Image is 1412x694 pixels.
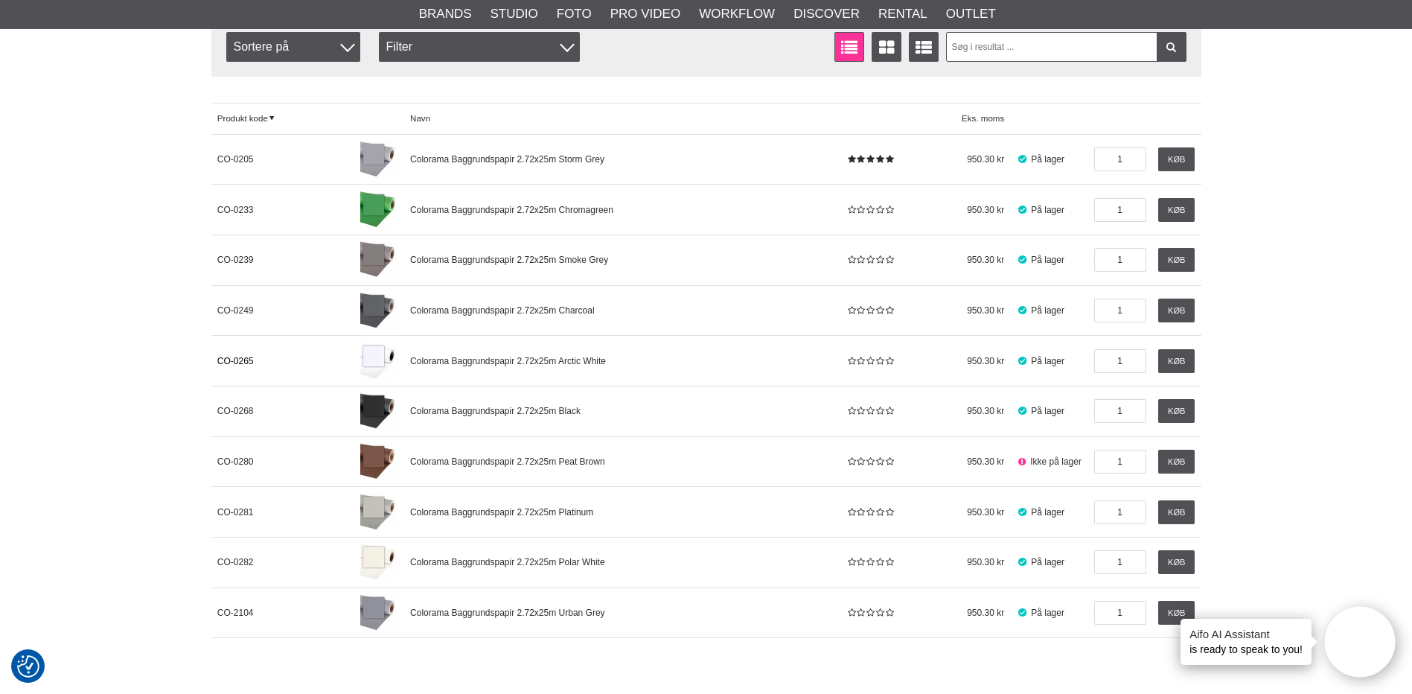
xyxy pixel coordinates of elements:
a: Colorama Baggrundspapir 2.72x25m Platinum [404,487,840,538]
a: Colorama Baggrundspapir 2.72x25m Black [354,386,404,437]
div: Kundebedømmelse: 5.00 [846,153,893,166]
span: CO-0205 [217,154,254,165]
span: CO-2104 [217,608,254,618]
button: Samtykkepræferencer [17,653,39,680]
a: CO-0280 [211,436,355,487]
i: På lager [1017,154,1029,165]
a: Køb [1158,450,1195,474]
div: is ready to speak to you! [1181,619,1312,665]
a: Navn [404,104,840,134]
i: På lager [1017,507,1029,518]
img: Colorama Baggrundspapir 2.72x25m Charcoal [360,292,397,329]
span: Colorama Baggrundspapir 2.72x25m Peat Brown [410,456,604,467]
div: Kundebedømmelse: 0 [846,555,893,569]
a: Pro Video [610,4,680,24]
div: Kundebedømmelse: 0 [846,404,893,418]
span: På lager [1011,134,1088,185]
a: Workflow [699,4,775,24]
a: Colorama Baggrundspapir 2.72x25m Charcoal [404,285,840,336]
span: 950.30 [899,185,1010,235]
a: Colorama Baggrundspapir 2.72x25m Peat Brown [354,436,404,487]
a: Colorama Baggrundspapir 2.72x25m Urban Grey [354,588,404,638]
a: CO-0239 [211,235,355,286]
span: Colorama Baggrundspapir 2.72x25m Charcoal [410,305,594,316]
a: Colorama Baggrundspapir 2.72x25m Chromagreen [404,185,840,235]
img: Colorama Baggrundspapir 2.72x25m Urban Grey [360,594,397,631]
span: Colorama Baggrundspapir 2.72x25m Chromagreen [410,205,613,215]
a: CO-0265 [211,336,355,386]
a: Colorama Baggrundspapir 2.72x25m Arctic White [354,336,404,386]
a: Køb [1158,500,1195,524]
a: Colorama Baggrundspapir 2.72x25m Polar White [404,537,840,588]
a: Køb [1158,299,1195,322]
a: CO-2104 [211,588,355,638]
a: Colorama Baggrundspapir 2.72x25m Black [404,386,840,437]
i: På lager [1017,557,1029,567]
i: På lager [1017,406,1029,416]
span: 950.30 [899,386,1010,437]
span: Colorama Baggrundspapir 2.72x25m Black [410,406,581,416]
span: Colorama Baggrundspapir 2.72x25m Storm Grey [410,154,604,165]
input: Søg i resultat ... [946,32,1186,62]
i: På lager [1017,356,1029,366]
img: Colorama Baggrundspapir 2.72x25m Polar White [360,544,397,581]
div: Kundebedømmelse: 0 [846,203,893,217]
a: Vis liste [834,32,864,62]
img: Colorama Baggrundspapir 2.72x25m Chromagreen [360,191,397,229]
div: Kundebedømmelse: 0 [846,253,893,267]
span: CO-0233 [217,205,254,215]
div: Kundebedømmelse: 0 [846,354,893,368]
i: På lager [1017,608,1029,618]
a: Colorama Baggrundspapir 2.72x25m Chromagreen [354,185,404,235]
span: På lager [1011,185,1088,235]
i: På lager [1017,205,1029,215]
a: Colorama Baggrundspapir 2.72x25m Urban Grey [404,588,840,638]
a: Studio [491,4,538,24]
img: Colorama Baggrundspapir 2.72x25m Storm Grey [360,141,397,178]
span: På lager [1011,386,1088,437]
i: På lager [1017,305,1029,316]
a: Køb [1158,601,1195,625]
span: Colorama Baggrundspapir 2.72x25m Arctic White [410,356,606,366]
div: Kundebedømmelse: 0 [846,506,893,519]
span: 950.30 [899,134,1010,185]
a: Køb [1158,147,1195,171]
span: 950.30 [899,336,1010,386]
span: På lager [1011,487,1088,538]
a: Colorama Baggrundspapir 2.72x25m Smoke Grey [354,235,404,286]
a: Køb [1158,248,1195,272]
a: Colorama Baggrundspapir 2.72x25m Arctic White [404,336,840,386]
img: Colorama Baggrundspapir 2.72x25m Peat Brown [360,443,397,480]
span: CO-0239 [217,255,254,265]
img: Revisit consent button [17,655,39,678]
span: CO-0281 [217,507,254,518]
a: Køb [1158,550,1195,574]
a: CO-0282 [211,537,355,588]
span: 950.30 [899,537,1010,588]
a: CO-0205 [211,134,355,185]
a: CO-0233 [211,185,355,235]
i: På lager [1017,255,1029,265]
span: På lager [1011,336,1088,386]
span: På lager [1011,537,1088,588]
a: Colorama Baggrundspapir 2.72x25m Peat Brown [404,436,840,487]
div: Filter [379,32,580,62]
i: Ikke på lager [1017,456,1028,467]
span: 950.30 [899,436,1010,487]
span: CO-0268 [217,406,254,416]
span: CO-0249 [217,305,254,316]
a: Brands [419,4,472,24]
span: 950.30 [899,285,1010,336]
a: Outlet [946,4,996,24]
span: Sortere på [226,32,360,62]
img: Colorama Baggrundspapir 2.72x25m Platinum [360,494,397,531]
img: Colorama Baggrundspapir 2.72x25m Arctic White [360,343,397,380]
span: 950.30 [899,588,1010,638]
span: Eks. moms [899,104,1010,134]
span: CO-0280 [217,456,254,467]
h4: Aifo AI Assistant [1189,626,1303,642]
a: Foto [557,4,592,24]
a: Colorama Baggrundspapir 2.72x25m Smoke Grey [404,235,840,286]
span: 950.30 [899,235,1010,286]
span: Colorama Baggrundspapir 2.72x25m Smoke Grey [410,255,608,265]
